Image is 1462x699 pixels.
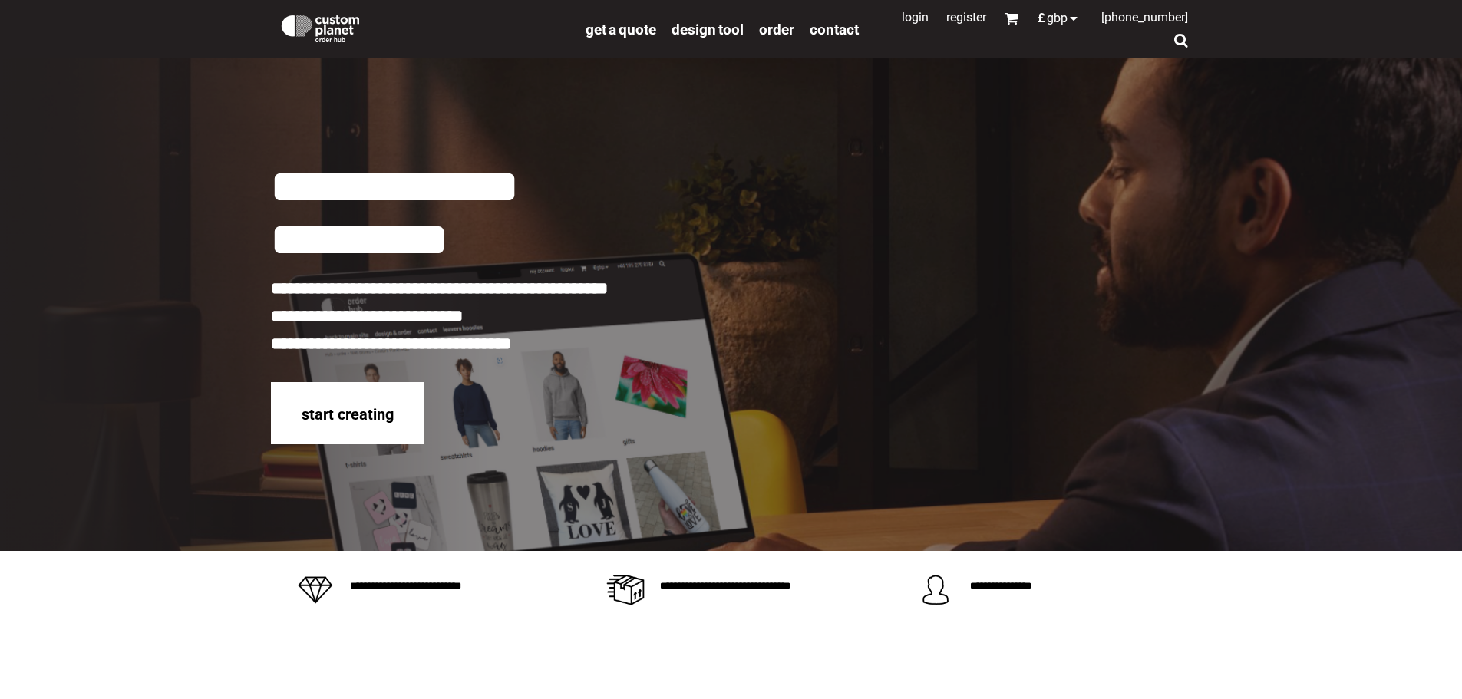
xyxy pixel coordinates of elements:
[279,12,362,42] img: Custom Planet
[902,10,929,25] a: Login
[1101,10,1188,25] span: [PHONE_NUMBER]
[810,21,859,38] span: Contact
[810,20,859,38] a: Contact
[302,405,394,424] span: start creating
[672,20,744,38] a: design tool
[759,21,794,38] span: order
[946,10,986,25] a: Register
[586,21,656,38] span: get a quote
[759,20,794,38] a: order
[1047,12,1068,25] span: GBP
[1038,12,1047,25] span: £
[271,4,578,50] a: Custom Planet
[586,20,656,38] a: get a quote
[672,21,744,38] span: design tool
